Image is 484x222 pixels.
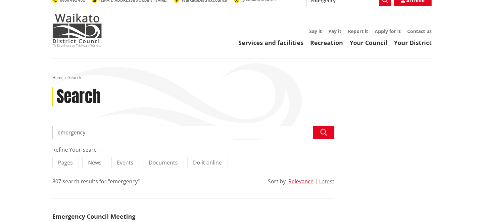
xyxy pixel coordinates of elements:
input: Search input [52,126,334,139]
a: Report it [348,28,368,34]
a: Home [52,75,64,80]
img: Waikato District Council - Te Kaunihera aa Takiwaa o Waikato [52,14,102,47]
span: News [88,159,102,166]
div: Refine Your Search [52,146,334,154]
span: Events [117,159,133,166]
a: Your District [394,39,432,47]
h1: Search [57,87,101,106]
button: Latest [319,178,334,184]
span: Do it online [193,159,222,166]
a: Services and facilities [238,39,304,47]
button: Relevance [288,178,314,184]
a: Contact us [407,28,432,34]
a: Emergency Council Meeting [52,212,135,220]
div: Sort by [268,177,286,185]
a: Your Council [350,39,387,47]
span: Search [68,75,81,80]
iframe: Messenger Launcher [454,194,477,218]
div: 807 search results for "emergency" [52,177,140,185]
span: Documents [149,159,178,166]
a: Recreation [310,39,343,47]
span: Pages [58,159,73,166]
a: Say it [309,28,322,34]
a: Pay it [328,28,341,34]
a: Apply for it [375,28,401,34]
nav: breadcrumb [52,75,432,81]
